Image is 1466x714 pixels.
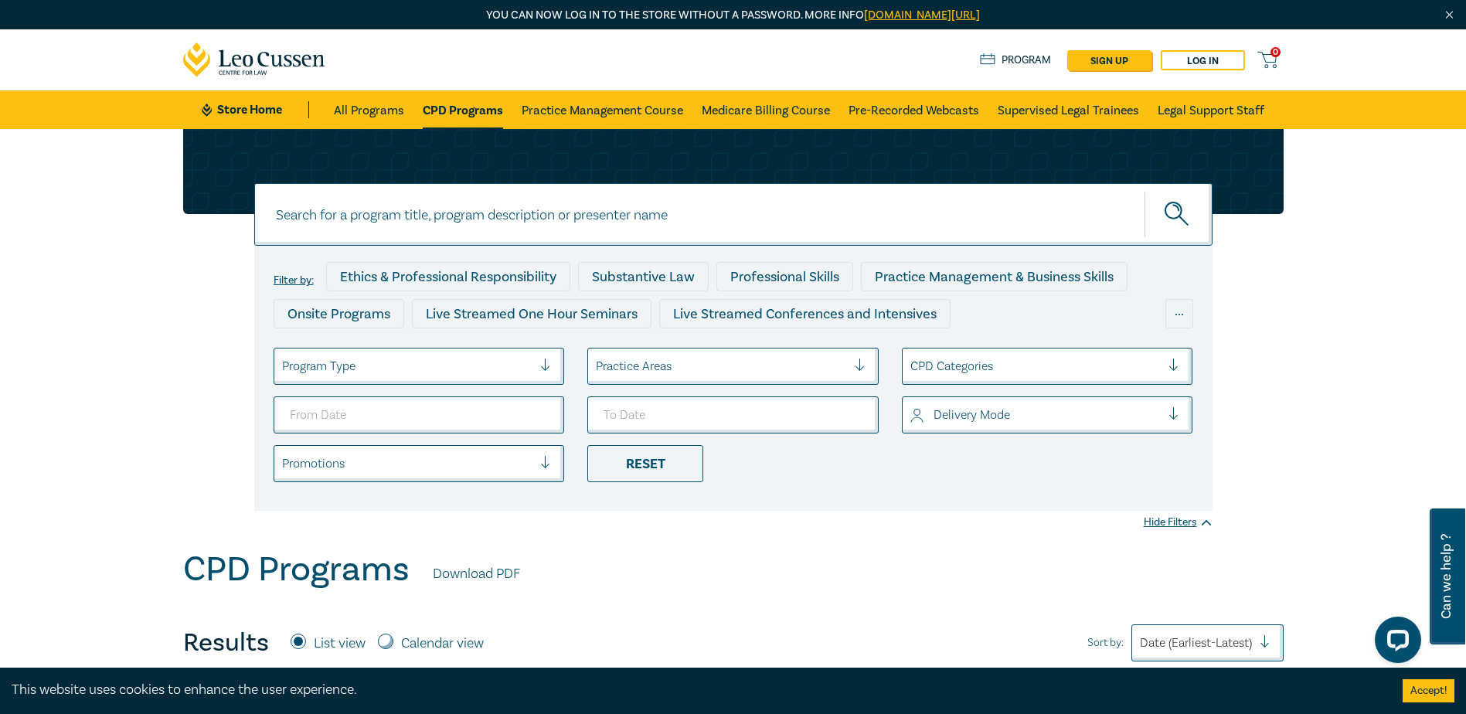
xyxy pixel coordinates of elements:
[702,90,830,129] a: Medicare Billing Course
[12,680,1379,700] div: This website uses cookies to enhance the user experience.
[522,90,683,129] a: Practice Management Course
[1067,50,1151,70] a: sign up
[980,52,1052,69] a: Program
[998,90,1139,129] a: Supervised Legal Trainees
[326,262,570,291] div: Ethics & Professional Responsibility
[274,274,314,287] label: Filter by:
[274,299,404,328] div: Onsite Programs
[183,549,410,590] h1: CPD Programs
[1087,634,1124,651] span: Sort by:
[1362,610,1427,675] iframe: LiveChat chat widget
[578,262,709,291] div: Substantive Law
[659,299,951,328] div: Live Streamed Conferences and Intensives
[254,183,1213,246] input: Search for a program title, program description or presenter name
[716,262,853,291] div: Professional Skills
[1403,679,1454,702] button: Accept cookies
[314,634,366,654] label: List view
[1439,518,1454,635] span: Can we help ?
[587,445,703,482] div: Reset
[1140,634,1143,651] input: Sort by
[433,564,520,584] a: Download PDF
[1161,50,1245,70] a: Log in
[282,358,285,375] input: select
[1165,299,1193,328] div: ...
[274,396,565,433] input: From Date
[401,634,484,654] label: Calendar view
[274,336,519,365] div: Live Streamed Practical Workshops
[864,8,980,22] a: [DOMAIN_NAME][URL]
[183,7,1284,24] p: You can now log in to the store without a password. More info
[412,299,651,328] div: Live Streamed One Hour Seminars
[183,627,269,658] h4: Results
[596,358,599,375] input: select
[861,262,1128,291] div: Practice Management & Business Skills
[423,90,503,129] a: CPD Programs
[1144,515,1213,530] div: Hide Filters
[1158,90,1264,129] a: Legal Support Staff
[1270,47,1281,57] span: 0
[889,336,1031,365] div: National Programs
[282,455,285,472] input: select
[526,336,704,365] div: Pre-Recorded Webcasts
[202,101,309,118] a: Store Home
[910,358,913,375] input: select
[910,406,913,423] input: select
[334,90,404,129] a: All Programs
[712,336,881,365] div: 10 CPD Point Packages
[587,396,879,433] input: To Date
[1443,8,1456,22] img: Close
[849,90,979,129] a: Pre-Recorded Webcasts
